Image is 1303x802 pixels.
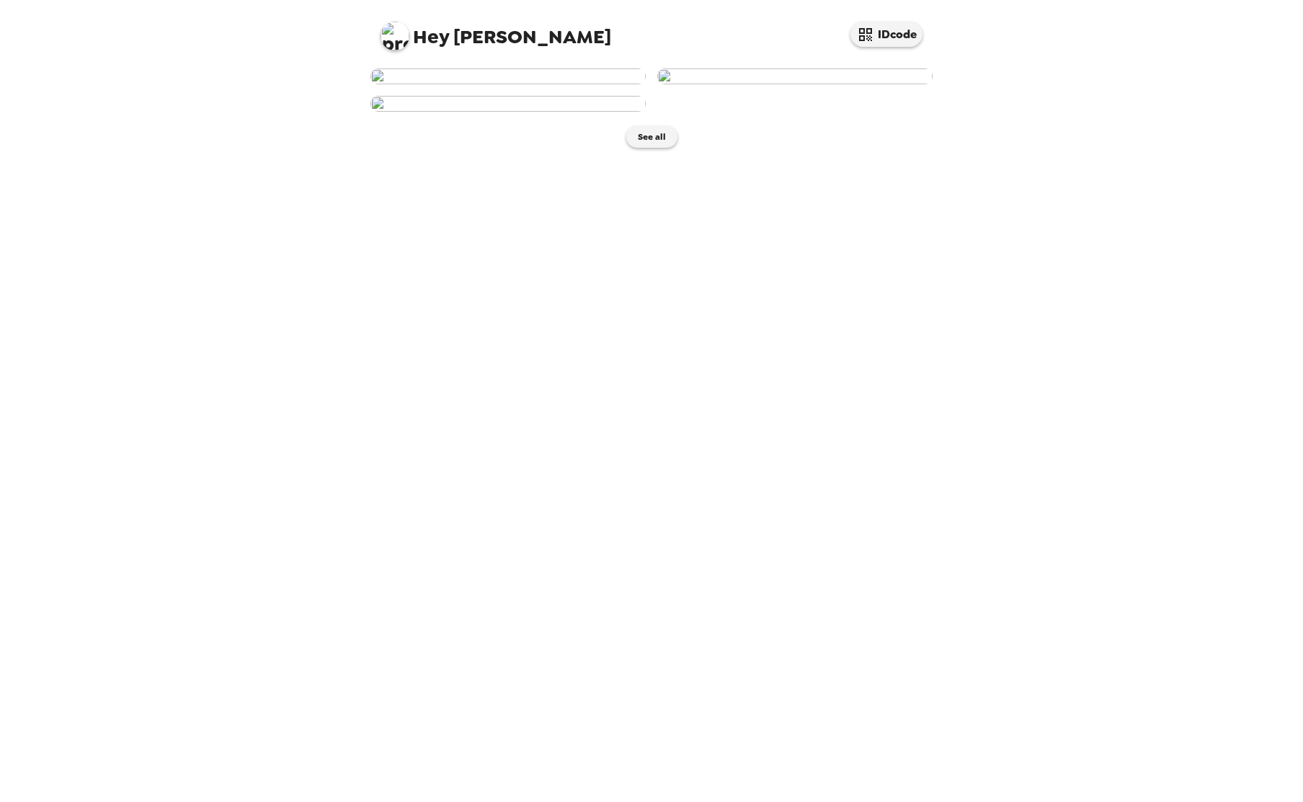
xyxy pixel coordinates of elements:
[626,126,677,148] button: See all
[381,14,611,47] span: [PERSON_NAME]
[413,24,449,50] span: Hey
[381,22,409,50] img: profile pic
[657,68,933,84] img: user-280754
[370,68,646,84] img: user-280756
[370,96,646,112] img: user-280637
[850,22,922,47] button: IDcode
